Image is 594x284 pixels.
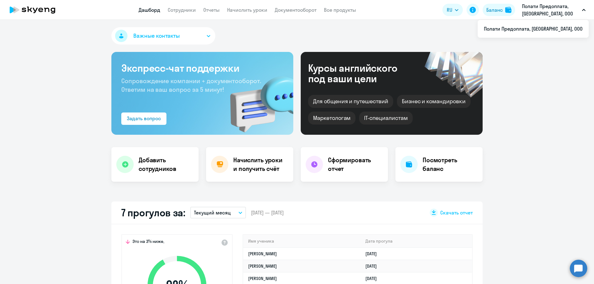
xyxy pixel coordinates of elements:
img: balance [505,7,511,13]
button: Балансbalance [483,4,515,16]
h2: 7 прогулов за: [121,206,185,219]
a: Начислить уроки [227,7,267,13]
span: RU [447,6,452,14]
a: Дашборд [139,7,160,13]
a: Сотрудники [168,7,196,13]
a: [DATE] [365,276,382,281]
p: Полати Предоплата, [GEOGRAPHIC_DATA], ООО [522,2,579,17]
h4: Сформировать отчет [328,156,383,173]
button: Задать вопрос [121,112,166,125]
th: Имя ученика [243,235,360,248]
a: Все продукты [324,7,356,13]
span: Сопровождение компании + документооборот. Ответим на ваш вопрос за 5 минут! [121,77,261,93]
h4: Посмотреть баланс [423,156,478,173]
button: Текущий месяц [190,207,246,218]
a: [PERSON_NAME] [248,251,277,256]
ul: RU [478,20,589,38]
a: [DATE] [365,263,382,269]
div: Маркетологам [308,112,355,125]
div: Бизнес и командировки [397,95,471,108]
a: [PERSON_NAME] [248,276,277,281]
span: Важные контакты [133,32,180,40]
a: Отчеты [203,7,220,13]
span: Это на 3% ниже, [132,239,164,246]
div: Задать вопрос [127,115,161,122]
a: Документооборот [275,7,316,13]
span: Скачать отчет [440,209,473,216]
h4: Начислить уроки и получить счёт [233,156,287,173]
img: bg-img [221,65,293,135]
p: Текущий месяц [194,209,231,216]
button: Полати Предоплата, [GEOGRAPHIC_DATA], ООО [519,2,589,17]
a: [DATE] [365,251,382,256]
div: Для общения и путешествий [308,95,393,108]
div: IT-специалистам [359,112,412,125]
button: Важные контакты [111,27,215,45]
h3: Экспресс-чат поддержки [121,62,283,74]
div: Курсы английского под ваши цели [308,63,414,84]
button: RU [442,4,463,16]
div: Баланс [486,6,503,14]
th: Дата прогула [360,235,472,248]
a: [PERSON_NAME] [248,263,277,269]
span: [DATE] — [DATE] [251,209,284,216]
h4: Добавить сотрудников [139,156,194,173]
